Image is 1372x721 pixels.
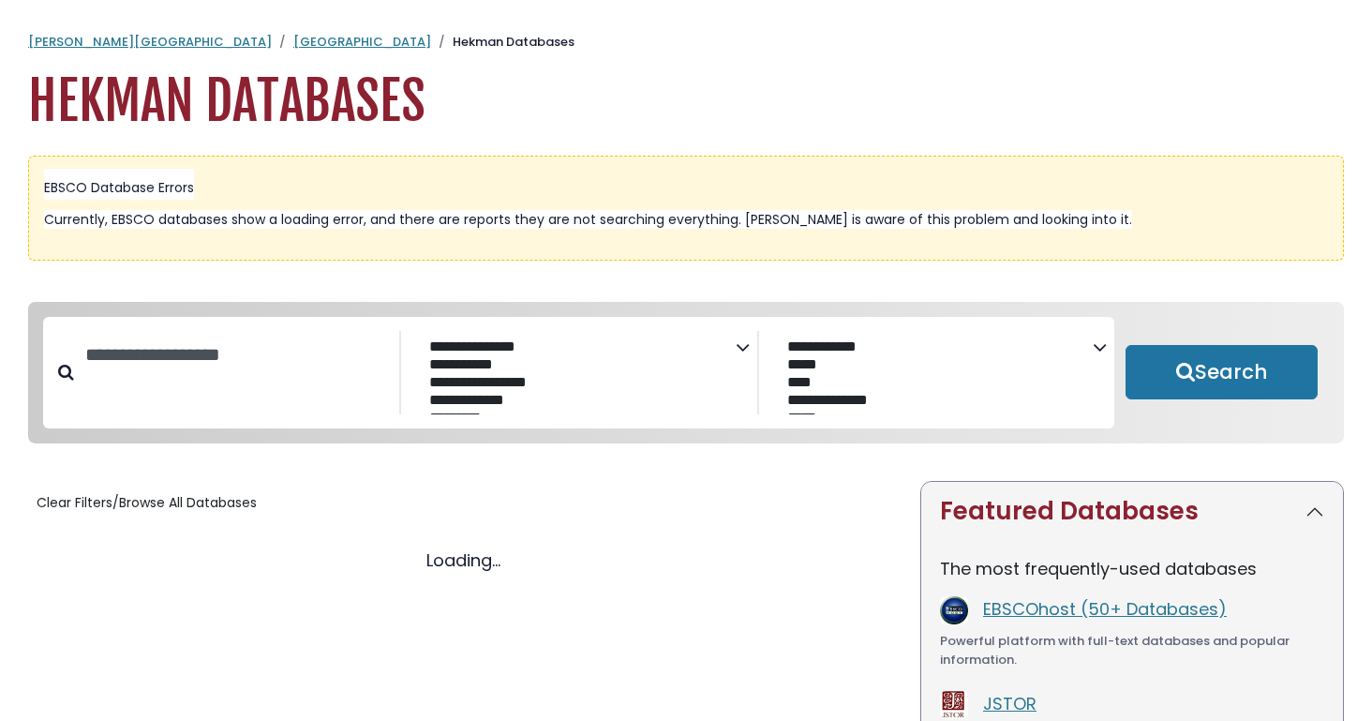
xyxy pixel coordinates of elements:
[983,692,1036,715] a: JSTOR
[74,339,399,370] input: Search database by title or keyword
[293,33,431,51] a: [GEOGRAPHIC_DATA]
[28,488,265,518] button: Clear Filters/Browse All Databases
[431,33,574,52] li: Hekman Databases
[940,556,1324,581] p: The most frequently-used databases
[940,632,1324,668] div: Powerful platform with full-text databases and popular information.
[44,210,1132,229] span: Currently, EBSCO databases show a loading error, and there are reports they are not searching eve...
[921,482,1343,541] button: Featured Databases
[416,334,736,414] select: Database Subject Filter
[28,33,1344,52] nav: breadcrumb
[28,33,272,51] a: [PERSON_NAME][GEOGRAPHIC_DATA]
[983,597,1227,621] a: EBSCOhost (50+ Databases)
[774,334,1094,414] select: Database Vendors Filter
[44,178,194,197] span: EBSCO Database Errors
[1126,345,1318,399] button: Submit for Search Results
[28,302,1344,444] nav: Search filters
[28,548,898,573] div: Loading...
[28,70,1344,133] h1: Hekman Databases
